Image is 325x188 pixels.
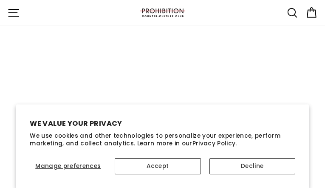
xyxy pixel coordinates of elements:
button: Decline [209,158,295,174]
span: Manage preferences [35,162,101,170]
a: Privacy Policy. [192,139,237,148]
button: Manage preferences [30,158,106,174]
button: Accept [115,158,201,174]
img: PROHIBITION COUNTER-CULTURE CLUB [139,9,186,17]
h2: We value your privacy [30,118,295,129]
p: We use cookies and other technologies to personalize your experience, perform marketing, and coll... [30,132,295,147]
